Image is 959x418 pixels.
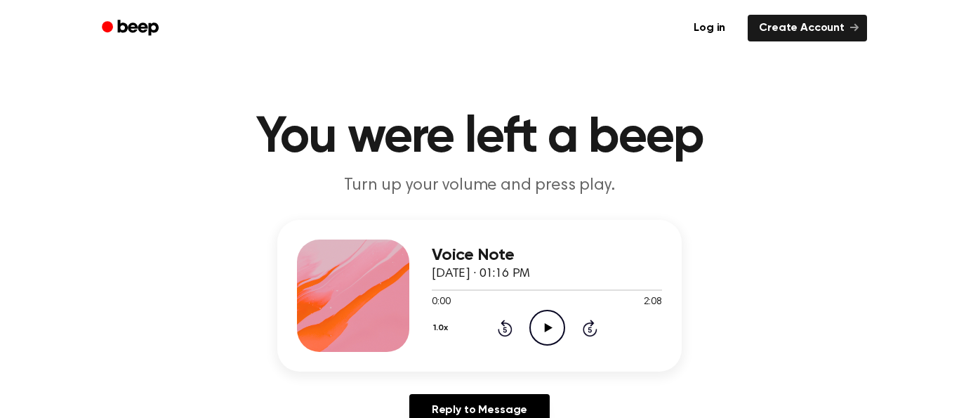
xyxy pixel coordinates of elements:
span: 0:00 [432,295,450,310]
span: 2:08 [644,295,662,310]
h3: Voice Note [432,246,662,265]
button: 1.0x [432,316,453,340]
a: Log in [680,12,739,44]
a: Beep [92,15,171,42]
span: [DATE] · 01:16 PM [432,268,530,280]
h1: You were left a beep [120,112,839,163]
a: Create Account [748,15,867,41]
p: Turn up your volume and press play. [210,174,749,197]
